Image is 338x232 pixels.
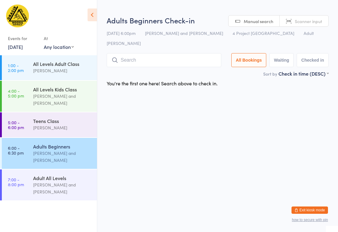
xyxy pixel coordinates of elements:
a: 4:00 -5:00 pmAll Levels Kids Class[PERSON_NAME] and [PERSON_NAME] [2,81,97,112]
div: At [44,33,74,43]
a: [DATE] [8,43,23,50]
div: Adults Beginners [33,143,92,150]
div: [PERSON_NAME] and [PERSON_NAME] [33,181,92,195]
button: Waiting [269,53,294,67]
div: All Levels Kids Class [33,86,92,93]
div: [PERSON_NAME] and [PERSON_NAME] [33,93,92,107]
label: Sort by [263,71,277,77]
div: [PERSON_NAME] and [PERSON_NAME] [33,150,92,164]
span: [DATE] 6:00pm [107,30,136,36]
time: 1:00 - 2:00 pm [8,63,24,73]
span: Scanner input [295,18,322,24]
h2: Adults Beginners Check-in [107,15,329,25]
span: 4 Project [GEOGRAPHIC_DATA] [233,30,294,36]
button: Checked in [297,53,329,67]
span: Manual search [244,18,273,24]
time: 4:00 - 5:00 pm [8,88,24,98]
button: Exit kiosk mode [291,206,328,214]
div: Adult All Levels [33,175,92,181]
div: Events for [8,33,38,43]
div: Any location [44,43,74,50]
a: 7:00 -8:00 pmAdult All Levels[PERSON_NAME] and [PERSON_NAME] [2,169,97,200]
button: how to secure with pin [292,218,328,222]
img: Gracie Humaita Noosa [6,5,29,27]
a: 6:00 -6:30 pmAdults Beginners[PERSON_NAME] and [PERSON_NAME] [2,138,97,169]
span: [PERSON_NAME] and [PERSON_NAME] [145,30,223,36]
time: 5:00 - 6:00 pm [8,120,24,130]
div: Check in time (DESC) [278,70,329,77]
time: 7:00 - 8:00 pm [8,177,24,187]
input: Search [107,53,221,67]
time: 6:00 - 6:30 pm [8,145,24,155]
div: [PERSON_NAME] [33,124,92,131]
a: 5:00 -6:00 pmTeens Class[PERSON_NAME] [2,112,97,137]
button: All Bookings [231,53,267,67]
div: You're the first one here! Search above to check in. [107,80,218,87]
a: 1:00 -2:00 pmAll Levels Adult Class[PERSON_NAME] [2,55,97,80]
div: Teens Class [33,118,92,124]
div: All Levels Adult Class [33,60,92,67]
div: [PERSON_NAME] [33,67,92,74]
